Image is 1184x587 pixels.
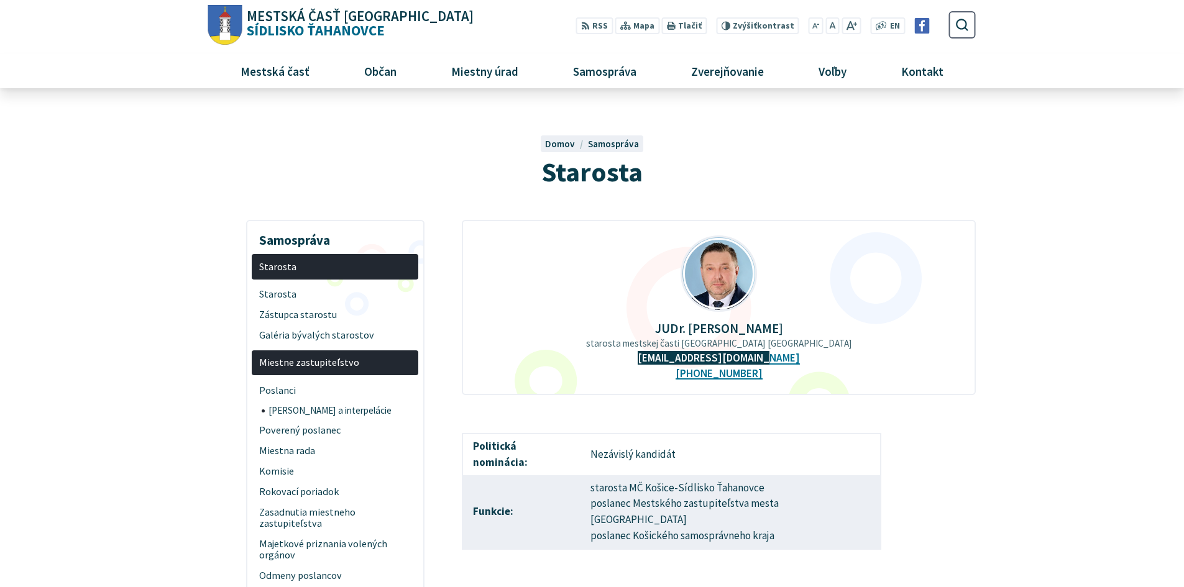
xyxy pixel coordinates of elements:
[259,380,411,401] span: Poslanci
[259,534,411,565] span: Majetkové priznania volených orgánov
[581,475,881,549] td: starosta MČ Košice-Sídlisko Ťahanovce poslanec Mestského zastupiteľstva mesta [GEOGRAPHIC_DATA] p...
[259,325,411,345] span: Galéria bývalých starostov
[259,482,411,503] span: Rokovací poriadok
[842,17,861,34] button: Zväčšiť veľkosť písma
[592,20,608,33] span: RSS
[796,54,870,88] a: Voľby
[545,138,575,150] span: Domov
[252,224,418,250] h3: Samospráva
[252,350,418,376] a: Miestne zastupiteľstvo
[252,565,418,586] a: Odmeny poslancov
[446,54,523,88] span: Miestny úrad
[259,503,411,534] span: Zasadnutia miestneho zastupiteľstva
[259,257,411,277] span: Starosta
[259,284,411,304] span: Starosta
[428,54,541,88] a: Miestny úrad
[814,54,851,88] span: Voľby
[716,17,799,34] button: Zvýšiťkontrast
[259,565,411,586] span: Odmeny poslancov
[208,5,242,45] img: Prejsť na domovskú stránku
[252,462,418,482] a: Komisie
[682,237,756,311] img: Mgr.Ing._Milo___Ihn__t__2_
[879,54,966,88] a: Kontakt
[252,304,418,325] a: Zástupca starostu
[208,5,474,45] a: Logo Sídlisko Ťahanovce, prejsť na domovskú stránku.
[541,155,643,189] span: Starosta
[581,434,881,475] td: Nezávislý kandidát
[359,54,401,88] span: Občan
[259,421,411,441] span: Poverený poslanec
[259,441,411,462] span: Miestna rada
[662,17,707,34] button: Tlačiť
[252,482,418,503] a: Rokovací poriadok
[897,54,948,88] span: Kontakt
[615,17,659,34] a: Mapa
[247,9,474,24] span: Mestská časť [GEOGRAPHIC_DATA]
[633,20,654,33] span: Mapa
[809,17,824,34] button: Zmenšiť veľkosť písma
[341,54,419,88] a: Občan
[252,284,418,304] a: Starosta
[669,54,787,88] a: Zverejňovanie
[259,353,411,373] span: Miestne zastupiteľstvo
[473,504,513,518] strong: Funkcie:
[576,17,613,34] a: RSS
[242,9,474,38] span: Sídlisko Ťahanovce
[482,338,956,349] p: starosta mestskej časti [GEOGRAPHIC_DATA] [GEOGRAPHIC_DATA]
[686,54,768,88] span: Zverejňovanie
[676,367,763,380] a: [PHONE_NUMBER]
[473,439,528,469] strong: Politická nominácia:
[268,401,411,421] span: [PERSON_NAME] a interpelácie
[551,54,659,88] a: Samospráva
[252,441,418,462] a: Miestna rada
[588,138,639,150] a: Samospráva
[262,401,419,421] a: [PERSON_NAME] a interpelácie
[482,321,956,335] p: JUDr. [PERSON_NAME]
[887,20,904,33] a: EN
[252,534,418,565] a: Majetkové priznania volených orgánov
[545,138,587,150] a: Domov
[252,503,418,534] a: Zasadnutia miestneho zastupiteľstva
[638,352,800,365] a: [EMAIL_ADDRESS][DOMAIN_NAME]
[259,462,411,482] span: Komisie
[218,54,332,88] a: Mestská časť
[733,21,794,31] span: kontrast
[236,54,314,88] span: Mestská časť
[259,304,411,325] span: Zástupca starostu
[733,20,757,31] span: Zvýšiť
[252,254,418,280] a: Starosta
[914,18,930,34] img: Prejsť na Facebook stránku
[252,325,418,345] a: Galéria bývalých starostov
[825,17,839,34] button: Nastaviť pôvodnú veľkosť písma
[678,21,702,31] span: Tlačiť
[252,380,418,401] a: Poslanci
[890,20,900,33] span: EN
[568,54,641,88] span: Samospráva
[252,421,418,441] a: Poverený poslanec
